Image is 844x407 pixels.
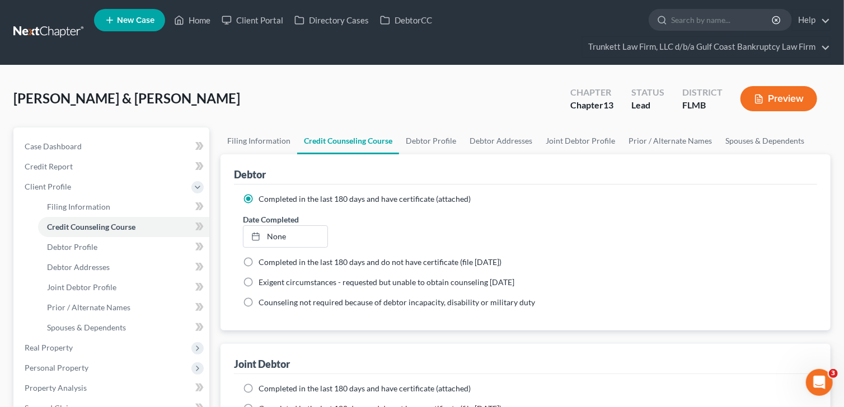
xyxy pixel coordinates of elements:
a: DebtorCC [374,10,438,30]
span: Debtor Addresses [47,262,110,272]
iframe: Intercom live chat [806,369,833,396]
span: Counseling not required because of debtor incapacity, disability or military duty [259,297,535,307]
a: Prior / Alternate Names [38,297,209,318]
div: District [682,86,723,99]
span: 13 [603,100,613,110]
span: Completed in the last 180 days and have certificate (attached) [259,384,471,393]
span: Spouses & Dependents [47,323,126,332]
a: Joint Debtor Profile [38,277,209,297]
div: Chapter [570,86,613,99]
a: Spouses & Dependents [719,127,811,154]
span: 3 [829,369,838,378]
span: Filing Information [47,202,110,211]
span: New Case [117,16,154,25]
div: Status [631,86,664,99]
span: [PERSON_NAME] & [PERSON_NAME] [13,90,240,106]
a: Home [168,10,216,30]
span: Completed in the last 180 days and have certificate (attached) [259,194,471,203]
a: Credit Counseling Course [297,127,399,154]
a: Trunkett Law Firm, LLC d/b/a Gulf Coast Bankruptcy Law Firm [583,37,830,57]
a: Joint Debtor Profile [539,127,622,154]
a: Spouses & Dependents [38,318,209,338]
a: Debtor Addresses [38,257,209,277]
span: Real Property [25,343,73,352]
a: Case Dashboard [16,136,209,157]
a: Credit Report [16,157,209,177]
a: None [243,226,327,247]
input: Search by name... [671,10,773,30]
div: FLMB [682,99,723,112]
span: Case Dashboard [25,141,82,151]
div: Chapter [570,99,613,112]
span: Debtor Profile [47,242,97,252]
div: Debtor [234,168,266,181]
span: Completed in the last 180 days and do not have certificate (file [DATE]) [259,257,501,267]
span: Client Profile [25,182,71,191]
a: Filing Information [221,127,297,154]
span: Credit Report [25,162,73,171]
a: Credit Counseling Course [38,217,209,237]
button: Preview [740,86,817,111]
a: Prior / Alternate Names [622,127,719,154]
a: Client Portal [216,10,289,30]
span: Exigent circumstances - requested but unable to obtain counseling [DATE] [259,277,514,287]
span: Prior / Alternate Names [47,302,130,312]
a: Debtor Profile [38,237,209,257]
span: Property Analysis [25,383,87,392]
a: Directory Cases [289,10,374,30]
a: Help [793,10,830,30]
div: Joint Debtor [234,357,290,371]
span: Joint Debtor Profile [47,282,116,292]
a: Debtor Addresses [463,127,539,154]
div: Lead [631,99,664,112]
a: Filing Information [38,197,209,217]
span: Credit Counseling Course [47,222,135,231]
a: Property Analysis [16,378,209,398]
a: Debtor Profile [399,127,463,154]
label: Date Completed [243,214,299,225]
span: Personal Property [25,363,88,372]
